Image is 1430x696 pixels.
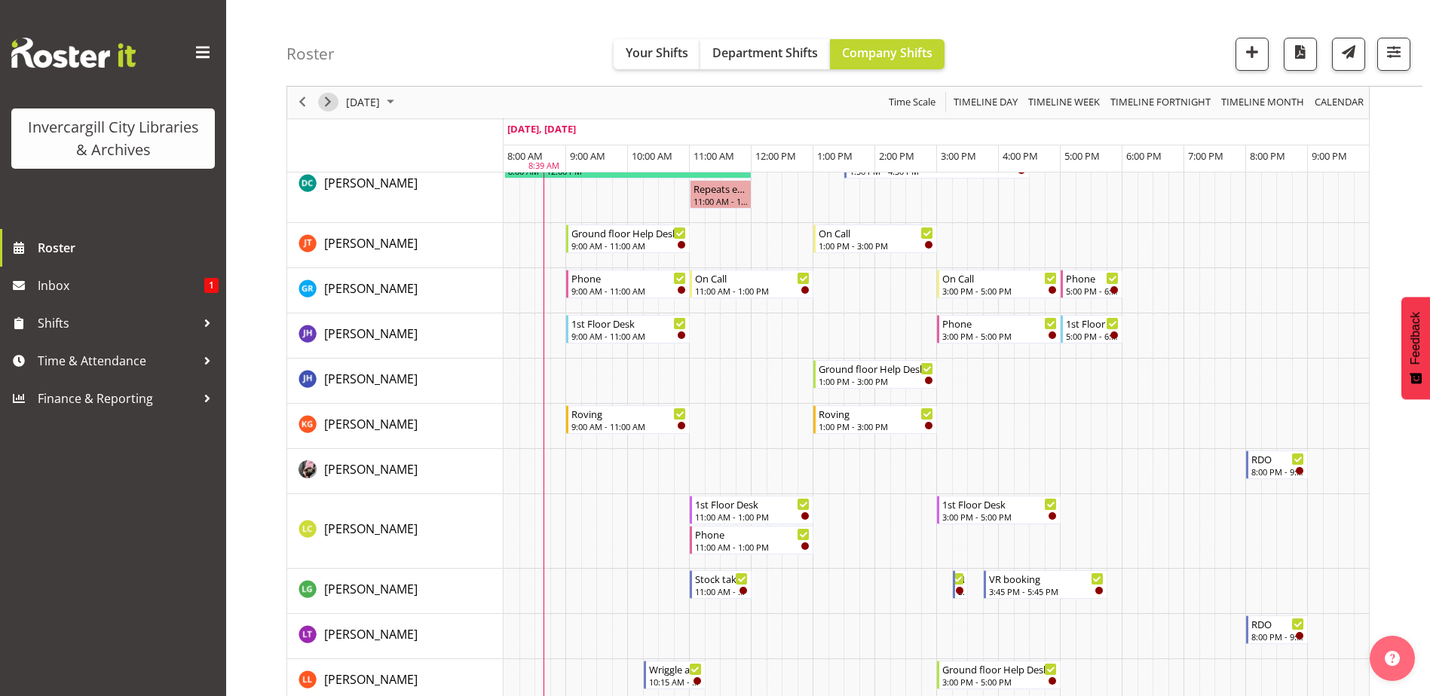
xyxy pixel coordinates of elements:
div: 1st Floor Desk [571,316,686,331]
span: 7:00 PM [1188,149,1223,163]
div: Katie Greene"s event - Roving Begin From Monday, September 22, 2025 at 1:00:00 PM GMT+12:00 Ends ... [813,405,937,434]
div: 3:00 PM - 5:00 PM [942,285,1057,297]
div: Phone [1066,270,1119,285]
div: 9:00 AM - 11:00 AM [571,285,686,297]
span: 2:00 PM [879,149,914,163]
button: September 2025 [344,93,401,112]
td: Glen Tomlinson resource [287,223,504,268]
td: Lyndsay Tautari resource [287,614,504,659]
div: Wriggle and Rhyme [649,661,702,676]
div: VR booking [989,571,1104,586]
div: Roving [819,406,933,421]
span: Timeline Day [952,93,1019,112]
div: Lyndsay Tautari"s event - RDO Begin From Monday, September 22, 2025 at 8:00:00 PM GMT+12:00 Ends ... [1246,615,1308,644]
span: [PERSON_NAME] [324,325,418,342]
span: Finance & Reporting [38,387,196,410]
div: 1st Floor Desk [942,496,1057,511]
button: Add a new shift [1236,38,1269,71]
span: Timeline Fortnight [1109,93,1212,112]
div: Jill Harpur"s event - 1st Floor Desk Begin From Monday, September 22, 2025 at 5:00:00 PM GMT+12:0... [1061,315,1122,343]
button: Feedback - Show survey [1401,297,1430,399]
span: Company Shifts [842,44,932,61]
div: Linda Cooper"s event - 1st Floor Desk Begin From Monday, September 22, 2025 at 11:00:00 AM GMT+12... [690,496,813,524]
button: Timeline Month [1219,93,1307,112]
span: [PERSON_NAME] [324,280,418,297]
div: Katie Greene"s event - Roving Begin From Monday, September 22, 2025 at 9:00:00 AM GMT+12:00 Ends ... [566,405,690,434]
td: Keyu Chen resource [287,449,504,494]
button: Fortnight [1108,93,1214,112]
button: Company Shifts [830,39,945,69]
div: 9:00 AM - 11:00 AM [571,420,686,432]
span: 5:00 PM [1064,149,1100,163]
button: Timeline Day [951,93,1021,112]
span: [PERSON_NAME] [324,371,418,387]
span: Timeline Week [1027,93,1101,112]
a: [PERSON_NAME] [324,234,418,252]
span: [DATE] [344,93,381,112]
div: 8:00 PM - 9:00 PM [1251,630,1304,643]
div: Linda Cooper"s event - Phone Begin From Monday, September 22, 2025 at 11:00:00 AM GMT+12:00 Ends ... [690,526,813,554]
div: 11:00 AM - 1:00 PM [695,541,810,553]
div: Lisa Griffiths"s event - New book tagging Begin From Monday, September 22, 2025 at 3:15:00 PM GMT... [953,570,969,599]
span: 9:00 PM [1312,149,1347,163]
div: Phone [942,316,1057,331]
span: calendar [1313,93,1365,112]
span: Time Scale [887,93,937,112]
span: 1 [204,278,219,293]
div: RDO [1251,616,1304,631]
div: 8:00 PM - 9:00 PM [1251,466,1304,478]
span: Inbox [38,274,204,297]
div: Donald Cunningham"s event - Repeats every monday - Donald Cunningham Begin From Monday, September... [690,180,752,209]
img: help-xxl-2.png [1385,651,1400,666]
td: Donald Cunningham resource [287,148,504,223]
img: Rosterit website logo [11,38,136,68]
div: 5:00 PM - 6:00 PM [1066,330,1119,342]
button: Previous [292,93,313,112]
button: Filter Shifts [1377,38,1410,71]
td: Lisa Griffiths resource [287,569,504,614]
td: Jill Harpur resource [287,313,504,359]
span: [PERSON_NAME] [324,235,418,252]
div: RDO [1251,451,1304,466]
div: 11:00 AM - 1:00 PM [695,285,810,297]
a: [PERSON_NAME] [324,174,418,192]
div: Grace Roscoe-Squires"s event - On Call Begin From Monday, September 22, 2025 at 3:00:00 PM GMT+12... [937,270,1061,298]
a: [PERSON_NAME] [324,670,418,688]
span: 4:00 PM [1003,149,1038,163]
a: [PERSON_NAME] [324,580,418,598]
a: [PERSON_NAME] [324,520,418,538]
div: 1st Floor Desk [1066,316,1119,331]
button: Next [318,93,338,112]
div: Ground floor Help Desk [571,225,686,240]
div: Jillian Hunter"s event - Ground floor Help Desk Begin From Monday, September 22, 2025 at 1:00:00 ... [813,360,937,389]
span: Your Shifts [626,44,688,61]
span: [DATE], [DATE] [507,122,576,136]
span: 11:00 AM [694,149,734,163]
span: [PERSON_NAME] [324,520,418,537]
div: 9:00 AM - 11:00 AM [571,330,686,342]
span: Roster [38,237,219,259]
a: [PERSON_NAME] [324,460,418,478]
div: Linda Cooper"s event - 1st Floor Desk Begin From Monday, September 22, 2025 at 3:00:00 PM GMT+12:... [937,496,1061,524]
button: Timeline Week [1026,93,1103,112]
div: Lisa Griffiths"s event - VR booking Begin From Monday, September 22, 2025 at 3:45:00 PM GMT+12:00... [984,570,1107,599]
div: 11:00 AM - 12:00 PM [695,585,748,597]
button: Department Shifts [700,39,830,69]
div: Jill Harpur"s event - 1st Floor Desk Begin From Monday, September 22, 2025 at 9:00:00 AM GMT+12:0... [566,315,690,343]
a: [PERSON_NAME] [324,625,418,643]
span: 1:00 PM [817,149,853,163]
div: Invercargill City Libraries & Archives [26,116,200,161]
div: Jill Harpur"s event - Phone Begin From Monday, September 22, 2025 at 3:00:00 PM GMT+12:00 Ends At... [937,315,1061,343]
span: [PERSON_NAME] [324,581,418,597]
span: Time & Attendance [38,350,196,372]
div: On Call [819,225,933,240]
button: Month [1312,93,1367,112]
div: Repeats every [DATE] - [PERSON_NAME] [694,181,748,196]
span: 8:00 PM [1250,149,1285,163]
div: 1:00 PM - 3:00 PM [819,240,933,252]
span: [PERSON_NAME] [324,626,418,643]
span: [PERSON_NAME] [324,461,418,478]
span: Department Shifts [712,44,818,61]
div: Lynette Lockett"s event - Wriggle and Rhyme Begin From Monday, September 22, 2025 at 10:15:00 AM ... [644,661,706,689]
div: 3:45 PM - 5:45 PM [989,585,1104,597]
